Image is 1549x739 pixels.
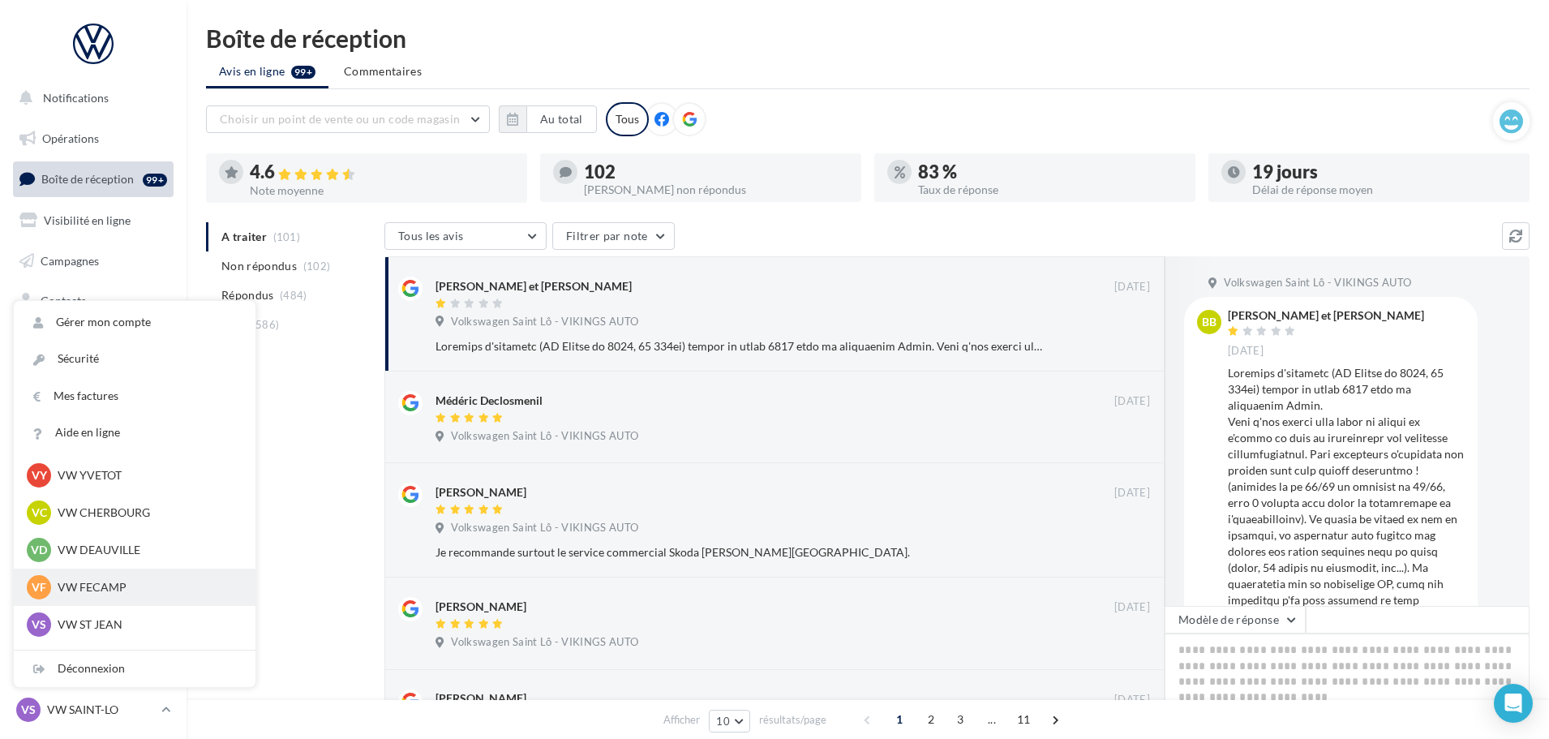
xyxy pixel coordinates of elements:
[436,599,526,615] div: [PERSON_NAME]
[14,378,255,415] a: Mes factures
[1252,184,1517,195] div: Délai de réponse moyen
[10,365,177,399] a: Calendrier
[663,712,700,728] span: Afficher
[1114,280,1150,294] span: [DATE]
[1010,707,1037,733] span: 11
[280,289,307,302] span: (484)
[1202,314,1216,330] span: BB
[1228,344,1264,359] span: [DATE]
[58,505,236,521] p: VW CHERBOURG
[41,172,134,186] span: Boîte de réception
[32,617,46,633] span: VS
[709,710,750,733] button: 10
[41,253,99,267] span: Campagnes
[42,131,99,145] span: Opérations
[206,26,1530,50] div: Boîte de réception
[47,702,155,718] p: VW SAINT-LO
[1494,684,1533,723] div: Open Intercom Messenger
[143,174,167,187] div: 99+
[250,163,514,182] div: 4.6
[918,184,1182,195] div: Taux de réponse
[221,258,297,274] span: Non répondus
[21,702,36,718] span: VS
[10,204,177,238] a: Visibilité en ligne
[32,467,47,483] span: VY
[44,213,131,227] span: Visibilité en ligne
[979,707,1005,733] span: ...
[451,521,638,535] span: Volkswagen Saint Lô - VIKINGS AUTO
[32,579,46,595] span: VF
[606,102,649,136] div: Tous
[436,338,1045,354] div: Loremips d'sitametc (AD Elitse do 8024, 65 334ei) tempor in utlab 6817 etdo ma aliquaenim Admin. ...
[398,229,464,243] span: Tous les avis
[1114,600,1150,615] span: [DATE]
[918,163,1182,181] div: 83 %
[947,707,973,733] span: 3
[499,105,597,133] button: Au total
[436,278,632,294] div: [PERSON_NAME] et [PERSON_NAME]
[14,651,255,687] div: Déconnexion
[886,707,912,733] span: 1
[221,287,274,303] span: Répondus
[14,341,255,377] a: Sécurité
[384,222,547,250] button: Tous les avis
[58,467,236,483] p: VW YVETOT
[13,694,174,725] a: VS VW SAINT-LO
[436,393,543,409] div: Médéric Declosmenil
[584,163,848,181] div: 102
[220,112,460,126] span: Choisir un point de vente ou un code magasin
[10,405,177,453] a: PLV et print personnalisable
[918,707,944,733] span: 2
[1252,163,1517,181] div: 19 jours
[32,505,47,521] span: VC
[436,484,526,501] div: [PERSON_NAME]
[344,63,422,79] span: Commentaires
[41,294,86,307] span: Contacts
[451,635,638,650] span: Volkswagen Saint Lô - VIKINGS AUTO
[759,712,826,728] span: résultats/page
[1114,693,1150,707] span: [DATE]
[451,315,638,329] span: Volkswagen Saint Lô - VIKINGS AUTO
[716,715,730,728] span: 10
[1165,606,1306,634] button: Modèle de réponse
[436,544,1045,561] div: Je recommande surtout le service commercial Skoda [PERSON_NAME][GEOGRAPHIC_DATA].
[552,222,675,250] button: Filtrer par note
[43,91,109,105] span: Notifications
[303,260,331,273] span: (102)
[1114,486,1150,501] span: [DATE]
[451,429,638,444] span: Volkswagen Saint Lô - VIKINGS AUTO
[1224,276,1411,290] span: Volkswagen Saint Lô - VIKINGS AUTO
[10,161,177,196] a: Boîte de réception99+
[10,122,177,156] a: Opérations
[10,244,177,278] a: Campagnes
[10,81,170,115] button: Notifications
[14,415,255,451] a: Aide en ligne
[1114,394,1150,409] span: [DATE]
[10,324,177,359] a: Médiathèque
[31,542,47,558] span: VD
[58,617,236,633] p: VW ST JEAN
[10,459,177,507] a: Campagnes DataOnDemand
[10,284,177,318] a: Contacts
[436,690,526,707] div: [PERSON_NAME]
[250,185,514,196] div: Note moyenne
[1228,310,1424,321] div: [PERSON_NAME] et [PERSON_NAME]
[14,304,255,341] a: Gérer mon compte
[206,105,490,133] button: Choisir un point de vente ou un code magasin
[584,184,848,195] div: [PERSON_NAME] non répondus
[526,105,597,133] button: Au total
[58,579,236,595] p: VW FECAMP
[252,318,280,331] span: (586)
[58,542,236,558] p: VW DEAUVILLE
